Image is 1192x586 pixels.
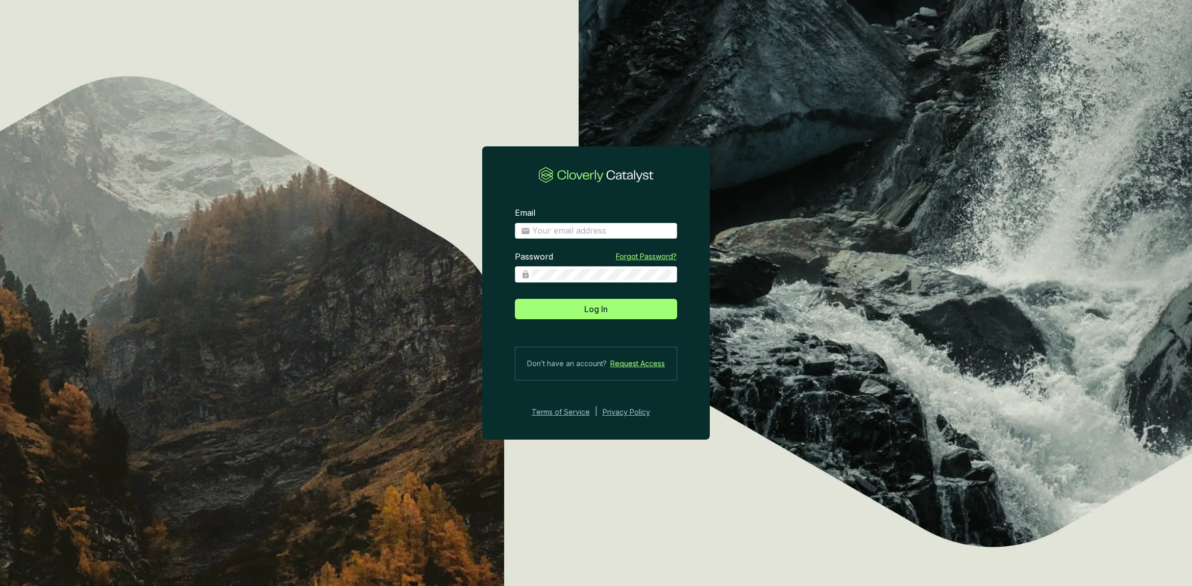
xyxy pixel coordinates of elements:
input: Password [532,269,671,280]
a: Terms of Service [529,406,590,418]
a: Privacy Policy [603,406,664,418]
input: Email [532,225,671,237]
span: Log In [584,303,608,315]
div: | [595,406,598,418]
span: Don’t have an account? [527,358,607,370]
a: Forgot Password? [616,251,677,262]
button: Log In [515,299,677,319]
label: Password [515,251,553,263]
a: Request Access [610,358,665,370]
label: Email [515,208,535,219]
